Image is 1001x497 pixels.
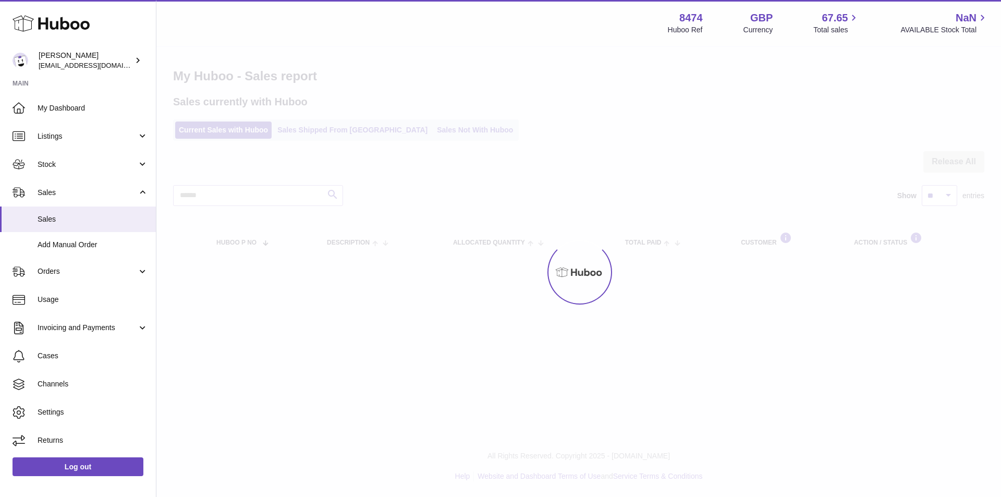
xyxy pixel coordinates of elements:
[38,351,148,361] span: Cases
[956,11,976,25] span: NaN
[668,25,703,35] div: Huboo Ref
[38,266,137,276] span: Orders
[822,11,848,25] span: 67.65
[38,103,148,113] span: My Dashboard
[13,53,28,68] img: orders@neshealth.com
[38,407,148,417] span: Settings
[743,25,773,35] div: Currency
[39,51,132,70] div: [PERSON_NAME]
[679,11,703,25] strong: 8474
[38,323,137,333] span: Invoicing and Payments
[38,188,137,198] span: Sales
[900,25,988,35] span: AVAILABLE Stock Total
[38,240,148,250] span: Add Manual Order
[813,25,860,35] span: Total sales
[38,160,137,169] span: Stock
[38,295,148,305] span: Usage
[900,11,988,35] a: NaN AVAILABLE Stock Total
[13,457,143,476] a: Log out
[750,11,773,25] strong: GBP
[813,11,860,35] a: 67.65 Total sales
[39,61,153,69] span: [EMAIL_ADDRESS][DOMAIN_NAME]
[38,214,148,224] span: Sales
[38,131,137,141] span: Listings
[38,435,148,445] span: Returns
[38,379,148,389] span: Channels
